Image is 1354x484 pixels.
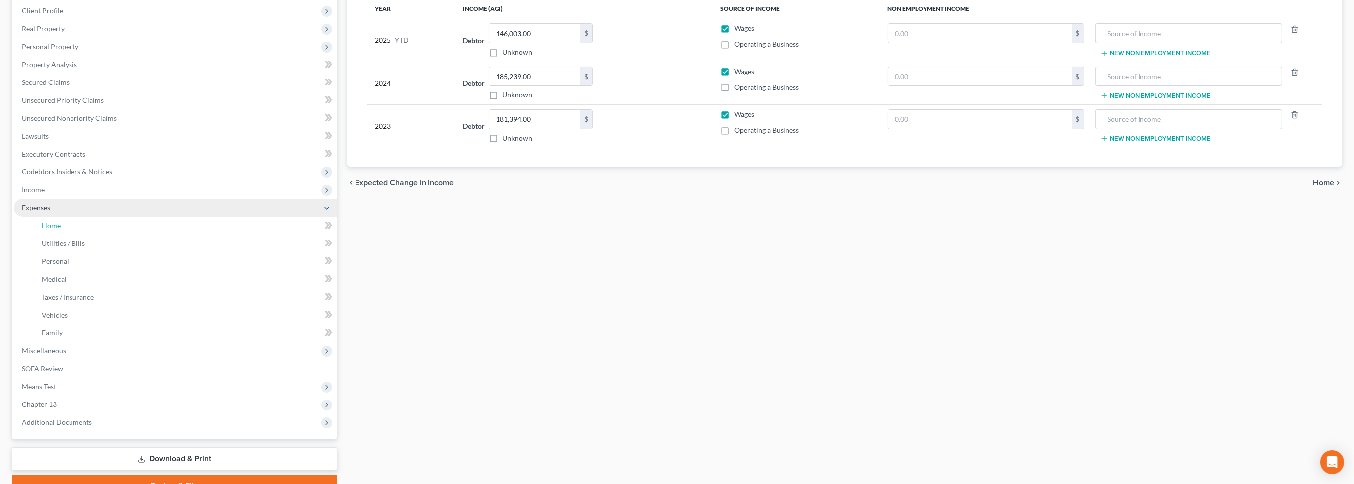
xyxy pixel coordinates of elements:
[34,324,337,342] a: Family
[888,24,1072,43] input: 0.00
[34,270,337,288] a: Medical
[22,400,57,408] span: Chapter 13
[22,346,66,355] span: Miscellaneous
[14,127,337,145] a: Lawsuits
[22,382,56,391] span: Means Test
[42,275,67,283] span: Medical
[22,96,104,104] span: Unsecured Priority Claims
[14,145,337,163] a: Executory Contracts
[463,35,485,46] label: Debtor
[580,67,592,86] div: $
[22,418,92,426] span: Additional Documents
[34,235,337,252] a: Utilities / Bills
[22,185,45,194] span: Income
[1100,49,1211,57] button: New Non Employment Income
[395,35,409,45] span: YTD
[34,306,337,324] a: Vehicles
[1313,179,1342,187] button: Home chevron_right
[22,364,63,373] span: SOFA Review
[735,40,799,48] span: Operating a Business
[502,133,532,143] label: Unknown
[34,288,337,306] a: Taxes / Insurance
[375,109,447,143] div: 2023
[347,179,454,187] button: chevron_left Expected Change in Income
[502,47,532,57] label: Unknown
[355,179,454,187] span: Expected Change in Income
[1072,67,1084,86] div: $
[1101,24,1277,43] input: Source of Income
[502,90,532,100] label: Unknown
[375,23,447,57] div: 2025
[22,24,65,33] span: Real Property
[1072,110,1084,129] div: $
[1101,110,1277,129] input: Source of Income
[22,167,112,176] span: Codebtors Insiders & Notices
[1100,92,1211,100] button: New Non Employment Income
[735,110,755,118] span: Wages
[22,114,117,122] span: Unsecured Nonpriority Claims
[463,121,485,131] label: Debtor
[1313,179,1334,187] span: Home
[12,447,337,471] a: Download & Print
[14,109,337,127] a: Unsecured Nonpriority Claims
[375,67,447,100] div: 2024
[735,24,755,32] span: Wages
[735,126,799,134] span: Operating a Business
[42,221,61,230] span: Home
[1072,24,1084,43] div: $
[22,60,77,69] span: Property Analysis
[1320,450,1344,474] div: Open Intercom Messenger
[42,293,94,301] span: Taxes / Insurance
[489,110,580,129] input: 0.00
[888,67,1072,86] input: 0.00
[14,74,337,91] a: Secured Claims
[42,239,85,247] span: Utilities / Bills
[1101,67,1277,86] input: Source of Income
[22,78,70,86] span: Secured Claims
[14,91,337,109] a: Unsecured Priority Claims
[463,78,485,88] label: Debtor
[42,311,68,319] span: Vehicles
[22,203,50,212] span: Expenses
[580,110,592,129] div: $
[42,328,63,337] span: Family
[34,217,337,235] a: Home
[347,179,355,187] i: chevron_left
[22,6,63,15] span: Client Profile
[735,83,799,91] span: Operating a Business
[22,150,85,158] span: Executory Contracts
[489,67,580,86] input: 0.00
[735,67,755,76] span: Wages
[22,132,49,140] span: Lawsuits
[1100,135,1211,143] button: New Non Employment Income
[888,110,1072,129] input: 0.00
[489,24,580,43] input: 0.00
[22,42,78,51] span: Personal Property
[14,360,337,378] a: SOFA Review
[580,24,592,43] div: $
[14,56,337,74] a: Property Analysis
[1334,179,1342,187] i: chevron_right
[34,252,337,270] a: Personal
[42,257,69,265] span: Personal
